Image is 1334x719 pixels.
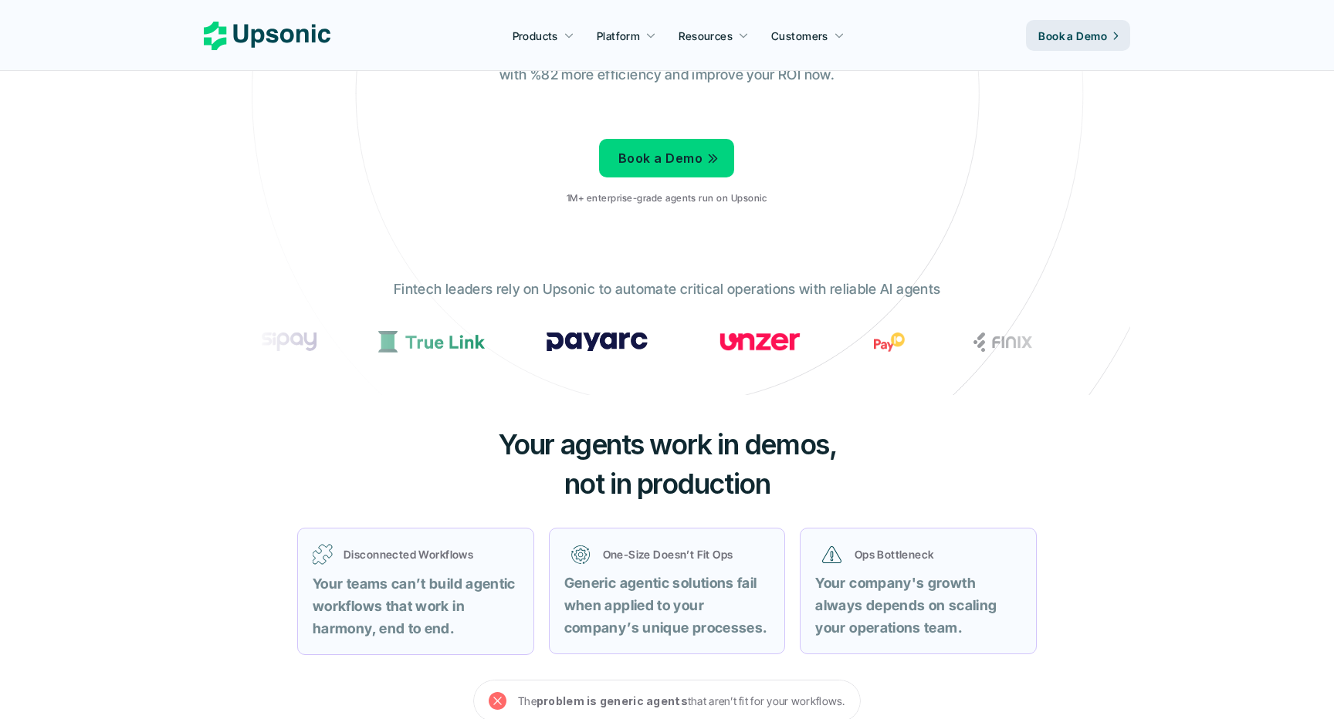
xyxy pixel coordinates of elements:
[618,147,703,170] p: Book a Demo
[597,28,640,44] p: Platform
[599,139,734,177] a: Book a Demo
[344,546,519,562] p: Disconnected Workflows
[498,427,837,461] span: Your agents work in demos,
[1026,20,1130,51] a: Book a Demo
[564,467,770,501] span: not in production
[815,575,1000,636] strong: Your company's growth always depends on scaling your operations team.
[603,546,763,562] p: One-Size Doesn’t Fit Ops
[513,28,558,44] p: Products
[1038,28,1107,44] p: Book a Demo
[394,278,940,301] p: Fintech leaders rely on Upsonic to automate critical operations with reliable AI agents
[518,691,845,711] p: The that aren’t fit for your workflows.
[567,193,767,204] p: 1M+ enterprise-grade agents run on Upsonic
[313,576,519,636] strong: Your teams can’t build agentic workflows that work in harmony, end to end.
[564,575,767,636] strong: Generic agentic solutions fail when applied to your company’s unique processes.
[503,22,584,49] a: Products
[771,28,828,44] p: Customers
[537,694,688,707] strong: problem is generic agents
[855,546,1015,562] p: Ops Bottleneck
[679,28,733,44] p: Resources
